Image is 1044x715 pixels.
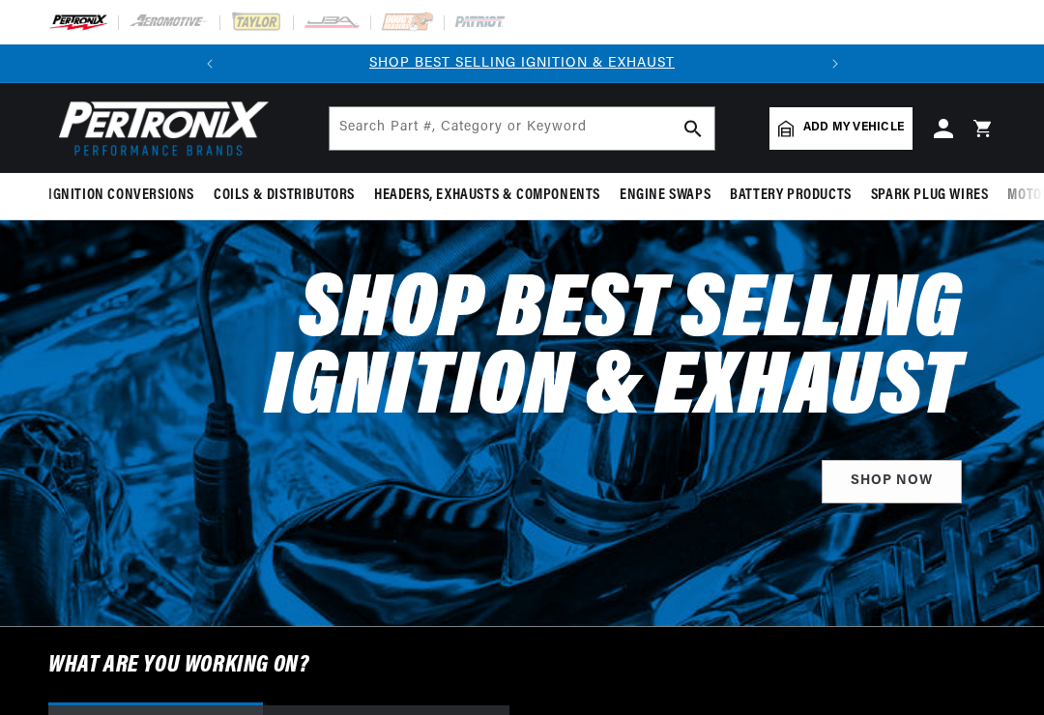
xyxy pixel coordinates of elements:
a: SHOP NOW [822,460,962,503]
a: SHOP BEST SELLING IGNITION & EXHAUST [369,56,675,71]
summary: Ignition Conversions [48,173,204,218]
button: Translation missing: en.sections.announcements.next_announcement [816,44,855,83]
span: Add my vehicle [803,119,904,137]
summary: Engine Swaps [610,173,720,218]
span: Engine Swaps [620,186,710,206]
a: Add my vehicle [769,107,913,150]
input: Search Part #, Category or Keyword [330,107,714,150]
h2: Shop Best Selling Ignition & Exhaust [135,274,962,429]
button: search button [672,107,714,150]
summary: Headers, Exhausts & Components [364,173,610,218]
button: Translation missing: en.sections.announcements.previous_announcement [190,44,229,83]
summary: Spark Plug Wires [861,173,999,218]
div: 1 of 2 [229,53,816,74]
img: Pertronix [48,95,271,161]
summary: Battery Products [720,173,861,218]
div: Announcement [229,53,816,74]
span: Headers, Exhausts & Components [374,186,600,206]
span: Ignition Conversions [48,186,194,206]
span: Coils & Distributors [214,186,355,206]
span: Battery Products [730,186,852,206]
span: Spark Plug Wires [871,186,989,206]
summary: Coils & Distributors [204,173,364,218]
